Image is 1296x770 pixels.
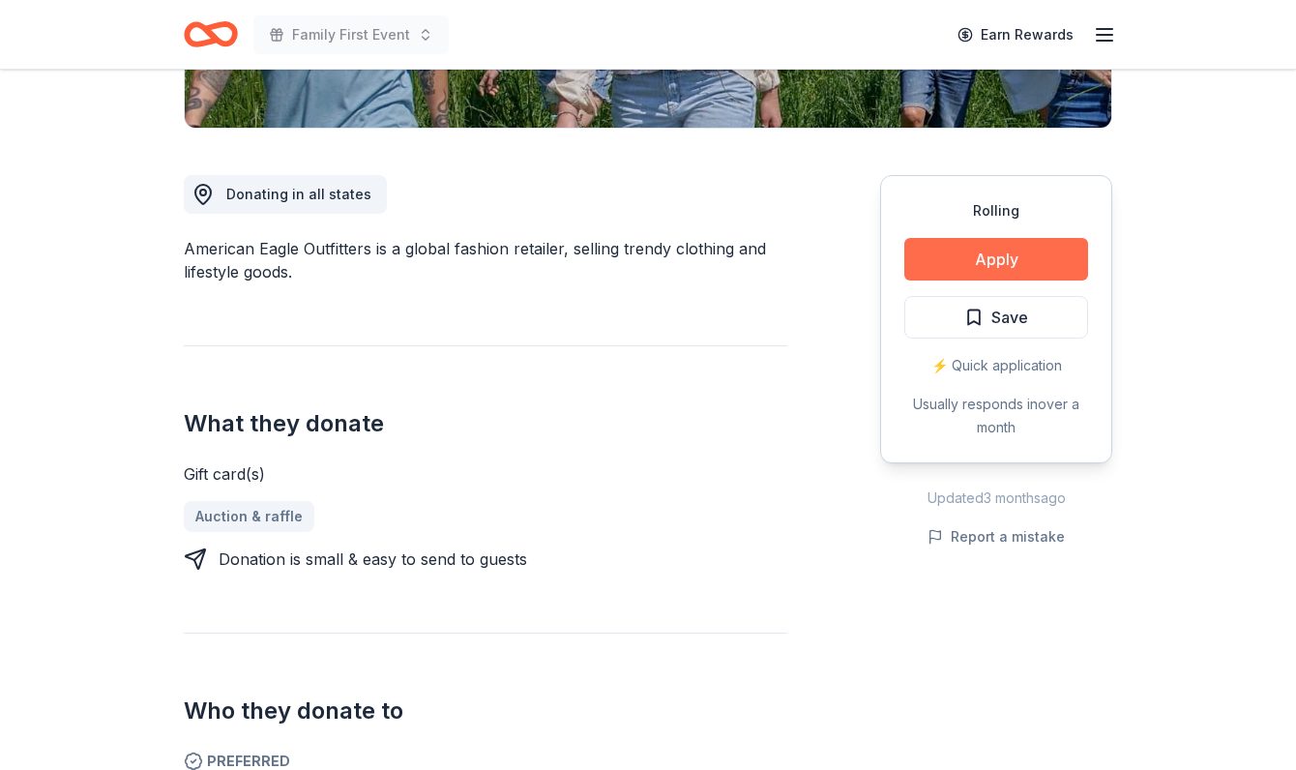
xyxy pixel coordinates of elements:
[184,237,787,283] div: American Eagle Outfitters is a global fashion retailer, selling trendy clothing and lifestyle goods.
[184,462,787,486] div: Gift card(s)
[928,525,1065,548] button: Report a mistake
[184,12,238,57] a: Home
[904,354,1088,377] div: ⚡️ Quick application
[292,23,410,46] span: Family First Event
[253,15,449,54] button: Family First Event
[184,408,787,439] h2: What they donate
[904,393,1088,439] div: Usually responds in over a month
[904,199,1088,222] div: Rolling
[880,487,1112,510] div: Updated 3 months ago
[904,238,1088,281] button: Apply
[991,305,1028,330] span: Save
[219,548,527,571] div: Donation is small & easy to send to guests
[184,501,314,532] a: Auction & raffle
[184,696,787,726] h2: Who they donate to
[904,296,1088,339] button: Save
[946,17,1085,52] a: Earn Rewards
[226,186,371,202] span: Donating in all states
